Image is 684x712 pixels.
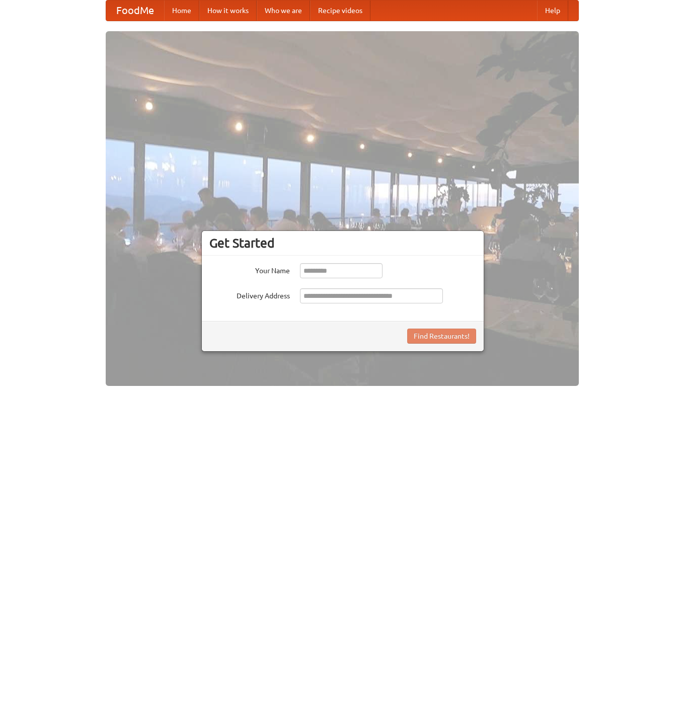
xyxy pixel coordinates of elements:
[257,1,310,21] a: Who we are
[209,235,476,251] h3: Get Started
[209,263,290,276] label: Your Name
[106,1,164,21] a: FoodMe
[310,1,370,21] a: Recipe videos
[209,288,290,301] label: Delivery Address
[199,1,257,21] a: How it works
[407,329,476,344] button: Find Restaurants!
[164,1,199,21] a: Home
[537,1,568,21] a: Help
